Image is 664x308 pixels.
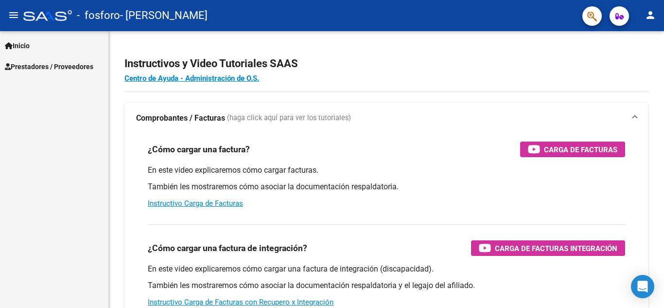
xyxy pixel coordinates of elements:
[124,74,259,83] a: Centro de Ayuda - Administración de O.S.
[120,5,208,26] span: - [PERSON_NAME]
[495,242,617,254] span: Carga de Facturas Integración
[471,240,625,256] button: Carga de Facturas Integración
[8,9,19,21] mat-icon: menu
[631,275,654,298] div: Open Intercom Messenger
[148,199,243,208] a: Instructivo Carga de Facturas
[645,9,656,21] mat-icon: person
[148,280,625,291] p: También les mostraremos cómo asociar la documentación respaldatoria y el legajo del afiliado.
[5,61,93,72] span: Prestadores / Proveedores
[148,241,307,255] h3: ¿Cómo cargar una factura de integración?
[148,143,250,156] h3: ¿Cómo cargar una factura?
[227,113,351,124] span: (haga click aquí para ver los tutoriales)
[148,298,333,307] a: Instructivo Carga de Facturas con Recupero x Integración
[148,165,625,176] p: En este video explicaremos cómo cargar facturas.
[148,181,625,192] p: También les mostraremos cómo asociar la documentación respaldatoria.
[520,142,625,157] button: Carga de Facturas
[5,40,30,51] span: Inicio
[136,113,225,124] strong: Comprobantes / Facturas
[124,103,648,134] mat-expansion-panel-header: Comprobantes / Facturas (haga click aquí para ver los tutoriales)
[148,264,625,274] p: En este video explicaremos cómo cargar una factura de integración (discapacidad).
[124,54,648,73] h2: Instructivos y Video Tutoriales SAAS
[544,144,617,156] span: Carga de Facturas
[77,5,120,26] span: - fosforo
